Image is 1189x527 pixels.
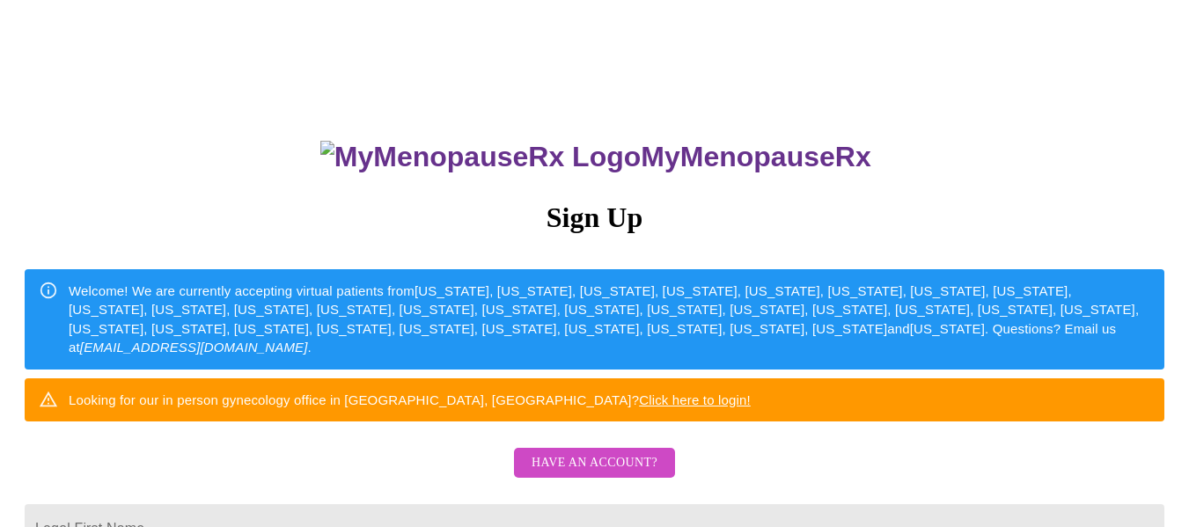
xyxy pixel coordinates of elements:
h3: MyMenopauseRx [27,141,1165,173]
h3: Sign Up [25,201,1164,234]
button: Have an account? [514,448,675,479]
div: Looking for our in person gynecology office in [GEOGRAPHIC_DATA], [GEOGRAPHIC_DATA]? [69,384,751,416]
img: MyMenopauseRx Logo [320,141,641,173]
a: Click here to login! [639,392,751,407]
div: Welcome! We are currently accepting virtual patients from [US_STATE], [US_STATE], [US_STATE], [US... [69,274,1150,364]
a: Have an account? [510,467,679,482]
em: [EMAIL_ADDRESS][DOMAIN_NAME] [80,340,308,355]
span: Have an account? [532,452,657,474]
